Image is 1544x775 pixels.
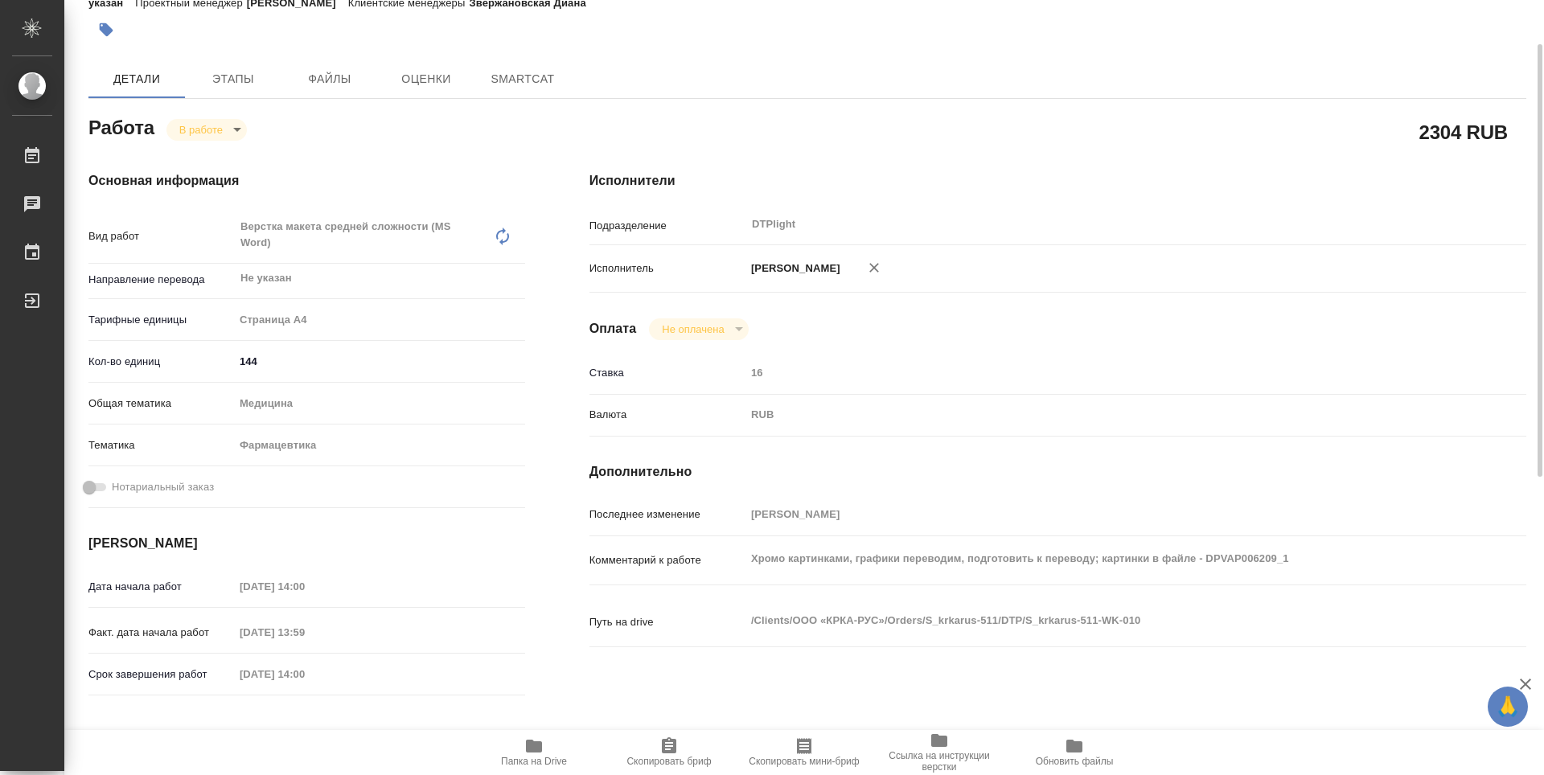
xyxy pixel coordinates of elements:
[589,218,745,234] p: Подразделение
[388,69,465,89] span: Оценки
[88,534,525,553] h4: [PERSON_NAME]
[1488,687,1528,727] button: 🙏
[1007,730,1142,775] button: Обновить файлы
[234,306,525,334] div: Страница А4
[88,625,234,641] p: Факт. дата начала работ
[1494,690,1521,724] span: 🙏
[466,730,602,775] button: Папка на Drive
[88,728,234,744] p: Факт. срок заверш. работ
[166,119,247,141] div: В работе
[589,260,745,277] p: Исполнитель
[234,575,375,598] input: Пустое поле
[745,502,1448,526] input: Пустое поле
[195,69,272,89] span: Этапы
[88,171,525,191] h4: Основная информация
[501,756,567,767] span: Папка на Drive
[737,730,872,775] button: Скопировать мини-бриф
[112,479,214,495] span: Нотариальный заказ
[88,228,234,244] p: Вид работ
[234,621,375,644] input: Пустое поле
[872,730,1007,775] button: Ссылка на инструкции верстки
[589,319,637,338] h4: Оплата
[88,437,234,453] p: Тематика
[234,432,525,459] div: Фармацевтика
[749,756,859,767] span: Скопировать мини-бриф
[88,312,234,328] p: Тарифные единицы
[589,365,745,381] p: Ставка
[745,361,1448,384] input: Пустое поле
[881,750,997,773] span: Ссылка на инструкции верстки
[589,407,745,423] p: Валюта
[1036,756,1114,767] span: Обновить файлы
[602,730,737,775] button: Скопировать бриф
[649,318,748,340] div: В работе
[626,756,711,767] span: Скопировать бриф
[98,69,175,89] span: Детали
[589,614,745,630] p: Путь на drive
[88,272,234,288] p: Направление перевода
[1419,118,1508,146] h2: 2304 RUB
[88,112,154,141] h2: Работа
[745,607,1448,634] textarea: /Clients/ООО «КРКА-РУС»/Orders/S_krkarus-511/DTP/S_krkarus-511-WK-010
[745,401,1448,429] div: RUB
[88,396,234,412] p: Общая тематика
[175,123,228,137] button: В работе
[589,171,1526,191] h4: Исполнители
[234,390,525,417] div: Медицина
[234,350,525,373] input: ✎ Введи что-нибудь
[589,462,1526,482] h4: Дополнительно
[589,552,745,568] p: Комментарий к работе
[88,12,124,47] button: Добавить тэг
[745,260,840,277] p: [PERSON_NAME]
[234,662,375,686] input: Пустое поле
[88,666,234,683] p: Срок завершения работ
[484,69,561,89] span: SmartCat
[234,724,375,748] input: Пустое поле
[589,506,745,523] p: Последнее изменение
[745,545,1448,572] textarea: Хромо картинками, графики переводим, подготовить к переводу; картинки в файле - DPVAP006209_1
[88,354,234,370] p: Кол-во единиц
[291,69,368,89] span: Файлы
[856,250,892,285] button: Удалить исполнителя
[657,322,729,336] button: Не оплачена
[88,579,234,595] p: Дата начала работ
